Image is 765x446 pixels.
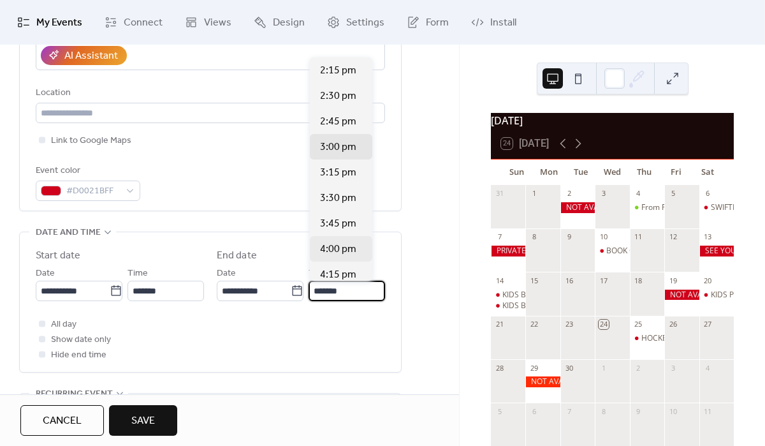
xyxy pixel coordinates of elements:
span: Link to Google Maps [51,133,131,149]
a: Views [175,5,241,40]
div: Start date [36,248,80,264]
div: 6 [529,406,539,416]
div: 28 [495,363,504,373]
div: 8 [599,406,608,416]
div: 6 [703,189,713,198]
div: 19 [668,276,678,285]
span: 3:45 pm [320,216,356,232]
span: Recurring event [36,387,113,402]
span: Date and time [36,225,101,241]
a: Design [244,5,314,40]
div: Sat [692,160,724,185]
a: Settings [317,5,394,40]
div: PRIVATE BOOKING [491,246,525,256]
div: 25 [634,320,643,329]
div: KIDS PARTY [711,290,752,301]
button: AI Assistant [41,46,127,65]
span: Form [426,15,449,31]
div: 22 [529,320,539,329]
span: Settings [346,15,384,31]
div: 30 [564,363,574,373]
span: Install [490,15,516,31]
a: My Events [8,5,92,40]
div: 26 [668,320,678,329]
div: Location [36,85,382,101]
div: HOCKEY MOMS CRAFTY WORKSHOP [630,333,664,344]
button: Cancel [20,405,104,436]
div: 4 [634,189,643,198]
div: 5 [495,406,504,416]
div: 2 [564,189,574,198]
span: 3:30 pm [320,191,356,206]
span: 3:00 pm [320,140,356,155]
div: End date [217,248,257,264]
div: 21 [495,320,504,329]
span: Views [204,15,231,31]
div: Thu [628,160,660,185]
div: 16 [564,276,574,285]
span: Connect [124,15,163,31]
div: 15 [529,276,539,285]
div: 8 [529,232,539,242]
div: From Field To Vase Workshop [630,202,664,213]
a: Connect [95,5,172,40]
div: SEE YOU IN SEPT CAR SHOW [699,246,734,256]
div: KIDS BIRTHDAY PARTY [491,301,525,311]
div: Sun [501,160,533,185]
a: Install [462,5,526,40]
div: [DATE] [491,113,734,128]
div: 1 [599,363,608,373]
div: SWIFTIE BIRTHDAY PARTY [699,202,734,213]
div: NOT AVAILABLE [525,376,560,387]
span: Show date only [51,332,111,348]
span: 4:00 pm [320,242,356,257]
div: 9 [564,232,574,242]
div: BOOK CLUB MEETING [606,246,685,256]
div: Fri [660,160,692,185]
div: 4 [703,363,713,373]
span: Date [217,266,236,281]
div: Event color [36,163,138,179]
div: 13 [703,232,713,242]
span: Cancel [43,413,82,429]
span: Save [131,413,155,429]
div: 9 [634,406,643,416]
div: Wed [597,160,629,185]
span: Date [36,266,55,281]
span: My Events [36,15,82,31]
div: 23 [564,320,574,329]
div: Tue [565,160,597,185]
div: 27 [703,320,713,329]
div: Mon [533,160,565,185]
div: KIDS BIRTHDAY PARTY [491,290,525,301]
div: BOOK CLUB MEETING [595,246,629,256]
div: From Field To Vase Workshop [641,202,746,213]
div: KIDS BIRTHDAY PARTY [502,301,583,311]
div: 5 [668,189,678,198]
div: 10 [668,406,678,416]
div: 10 [599,232,608,242]
div: 3 [668,363,678,373]
span: 3:15 pm [320,165,356,181]
span: 2:45 pm [320,114,356,130]
div: 11 [703,406,713,416]
span: Time [309,266,329,281]
div: KIDS PARTY [699,290,734,301]
div: 17 [599,276,608,285]
div: 7 [564,406,574,416]
span: Design [273,15,305,31]
div: 24 [599,320,608,329]
div: AI Assistant [64,48,118,64]
div: 20 [703,276,713,285]
a: Form [397,5,458,40]
div: 18 [634,276,643,285]
div: 7 [495,232,504,242]
div: KIDS BIRTHDAY PARTY [502,290,583,301]
div: 14 [495,276,504,285]
div: NOT AVAILABLE [664,290,699,301]
span: 2:30 pm [320,89,356,104]
div: 31 [495,189,504,198]
span: 4:15 pm [320,267,356,283]
button: Save [109,405,177,436]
